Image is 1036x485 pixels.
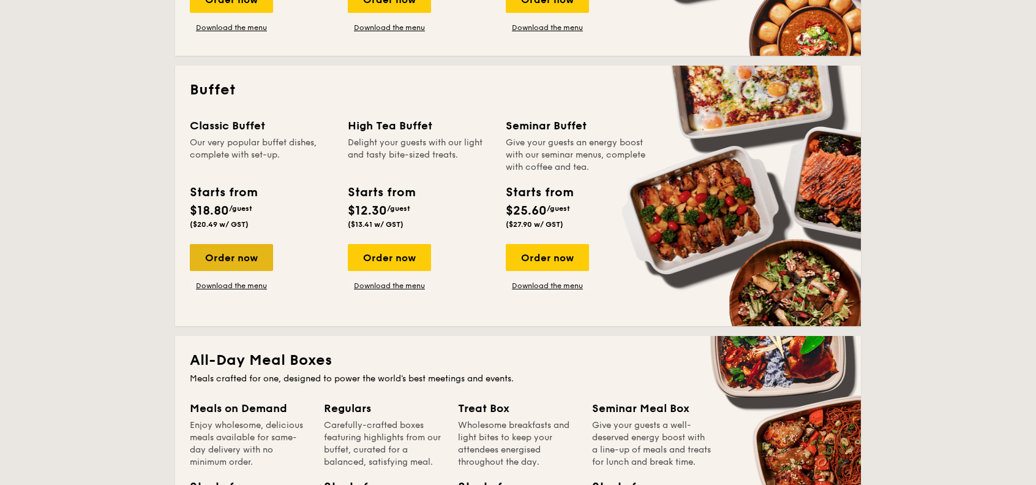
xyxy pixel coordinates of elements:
div: Carefully-crafted boxes featuring highlights from our buffet, curated for a balanced, satisfying ... [324,419,443,468]
div: Meals crafted for one, designed to power the world's best meetings and events. [190,373,846,385]
div: Treat Box [458,400,577,417]
a: Download the menu [506,281,589,291]
span: ($27.90 w/ GST) [506,220,563,229]
div: Order now [506,244,589,271]
a: Download the menu [348,281,431,291]
span: $18.80 [190,204,229,218]
div: Regulars [324,400,443,417]
span: ($20.49 w/ GST) [190,220,249,229]
h2: Buffet [190,80,846,100]
span: /guest [229,204,252,213]
div: Wholesome breakfasts and light bites to keep your attendees energised throughout the day. [458,419,577,468]
a: Download the menu [348,23,431,32]
div: Starts from [506,183,572,202]
span: $12.30 [348,204,387,218]
div: Classic Buffet [190,117,333,134]
div: Seminar Meal Box [592,400,711,417]
span: /guest [547,204,570,213]
div: High Tea Buffet [348,117,491,134]
div: Starts from [348,183,415,202]
span: $25.60 [506,204,547,218]
div: Give your guests a well-deserved energy boost with a line-up of meals and treats for lunch and br... [592,419,711,468]
div: Give your guests an energy boost with our seminar menus, complete with coffee and tea. [506,137,649,174]
h2: All-Day Meal Boxes [190,351,846,370]
a: Download the menu [190,281,273,291]
div: Our very popular buffet dishes, complete with set-up. [190,137,333,174]
div: Seminar Buffet [506,117,649,134]
div: Enjoy wholesome, delicious meals available for same-day delivery with no minimum order. [190,419,309,468]
a: Download the menu [506,23,589,32]
span: /guest [387,204,410,213]
div: Delight your guests with our light and tasty bite-sized treats. [348,137,491,174]
div: Order now [190,244,273,271]
span: ($13.41 w/ GST) [348,220,404,229]
a: Download the menu [190,23,273,32]
div: Starts from [190,183,257,202]
div: Order now [348,244,431,271]
div: Meals on Demand [190,400,309,417]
